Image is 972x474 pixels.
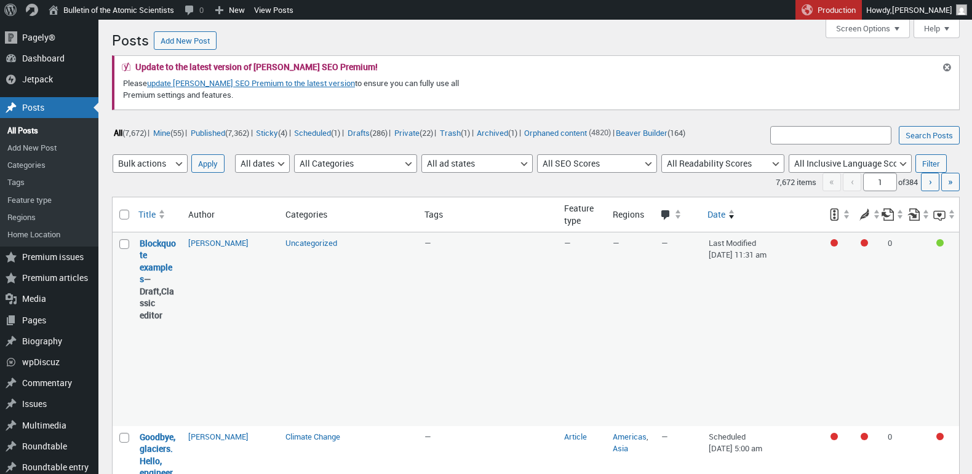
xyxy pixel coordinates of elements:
span: » [948,175,953,188]
span: — [661,237,668,248]
a: Add New Post [154,31,217,50]
a: Trash(1) [438,125,471,140]
span: — [424,431,431,442]
span: — [564,237,571,248]
a: Private(22) [392,125,434,140]
button: Help [914,20,960,38]
th: Categories [279,197,418,232]
li: | [112,124,149,140]
a: Climate Change [285,431,340,442]
span: — [661,431,668,442]
span: (286) [370,127,388,138]
span: › [929,175,932,188]
span: (1) [461,127,470,138]
span: [PERSON_NAME] [892,4,952,15]
li: | [293,124,344,140]
div: Needs improvement [936,433,944,440]
a: Beaver Builder(164) [615,125,687,140]
a: Americas [613,431,647,442]
a: [PERSON_NAME] [188,431,249,442]
a: Article [564,431,587,442]
span: (55) [170,127,184,138]
a: “Blockquote examples” (Edit) [140,237,176,285]
input: Filter [915,154,947,173]
strong: — [140,237,176,322]
a: Asia [613,443,628,454]
input: Apply [191,154,225,173]
td: Last Modified [DATE] 11:31 am [703,232,821,426]
div: Focus keyphrase not set [831,239,838,247]
a: Inclusive language score [933,203,956,226]
th: Tags [418,197,557,232]
span: — [613,237,619,248]
span: of [898,176,919,188]
span: Draft, [140,285,161,297]
h1: Posts [112,26,149,52]
span: (22) [420,127,433,138]
span: (1) [331,127,340,138]
a: SEO score [821,203,851,226]
span: — [424,237,431,248]
button: Screen Options [826,20,910,38]
a: Scheduled(1) [293,125,342,140]
a: update [PERSON_NAME] SEO Premium to the latest version [147,77,355,89]
a: Orphaned content [523,125,589,140]
a: Mine(55) [151,125,185,140]
span: 384 [905,176,918,188]
span: Comments [660,210,672,222]
a: Readability score [851,203,881,226]
a: [PERSON_NAME] [188,237,249,248]
span: (1) [508,127,517,138]
div: Needs improvement [861,239,868,247]
h2: Update to the latest version of [PERSON_NAME] SEO Premium! [135,63,378,71]
li: | [189,124,252,140]
span: (7,362) [225,127,249,138]
th: Regions [607,197,655,232]
span: Title [138,208,156,221]
span: (4) [278,127,287,138]
span: « [823,173,841,191]
a: Title [133,203,182,226]
span: 7,672 items [776,176,816,188]
div: Focus keyphrase not set [831,433,838,440]
ul: | [112,124,687,140]
p: Please to ensure you can fully use all Premium settings and features. [122,76,493,102]
li: | [151,124,187,140]
td: 0 [882,232,907,426]
th: Author [182,197,279,232]
a: All(7,672) [112,125,148,140]
a: Outgoing internal links [882,203,904,226]
a: Uncategorized [285,237,337,248]
li: | [255,124,291,140]
li: (4820) [523,124,611,140]
a: Received internal links [907,203,930,226]
li: | [392,124,436,140]
span: Date [707,208,725,221]
a: Sticky(4) [255,125,289,140]
a: Date [703,203,821,226]
th: Feature type [558,197,607,232]
a: Drafts(286) [346,125,389,140]
span: Classic editor [140,285,174,321]
input: Search Posts [899,126,960,144]
span: (7,672) [122,127,146,138]
a: Published(7,362) [189,125,250,140]
li: | [346,124,391,140]
li: | [438,124,473,140]
span: ‹ [843,173,861,191]
li: | [476,124,521,140]
div: Needs improvement [861,433,868,440]
div: Good [936,239,944,247]
a: Archived(1) [476,125,519,140]
span: (164) [667,127,685,138]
